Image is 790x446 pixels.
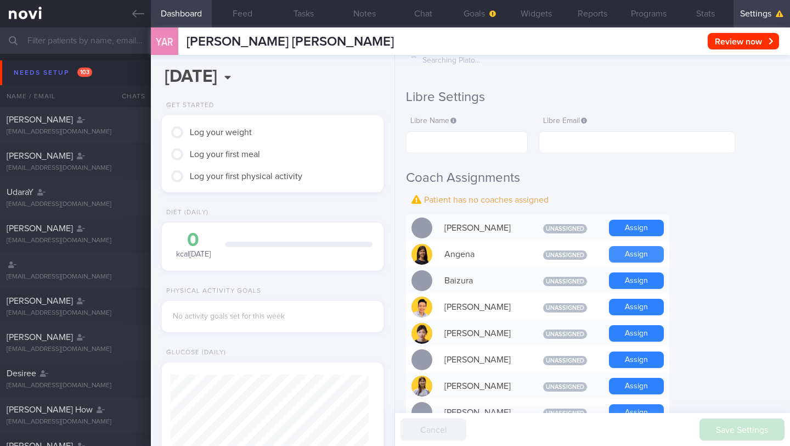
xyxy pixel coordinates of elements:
h2: Coach Assignments [406,170,779,186]
span: Unassigned [543,250,587,260]
button: Assign [609,220,664,236]
div: [EMAIL_ADDRESS][DOMAIN_NAME] [7,345,144,354]
div: [EMAIL_ADDRESS][DOMAIN_NAME] [7,164,144,172]
div: [PERSON_NAME] [439,322,527,344]
div: Get Started [162,102,214,110]
span: [PERSON_NAME] [7,333,73,342]
button: Assign [609,272,664,289]
span: Unassigned [543,409,587,418]
div: [PERSON_NAME] [439,349,527,371]
span: [PERSON_NAME] [7,224,73,233]
div: [EMAIL_ADDRESS][DOMAIN_NAME] [7,382,144,390]
div: Chats [107,85,151,107]
button: Assign [609,352,664,368]
button: Assign [609,404,664,421]
div: Glucose (Daily) [162,349,226,357]
div: No activity goals set for this week [173,312,373,322]
div: [EMAIL_ADDRESS][DOMAIN_NAME] [7,273,144,281]
div: Needs setup [11,65,95,80]
div: [PERSON_NAME] [439,217,527,239]
span: Unassigned [543,303,587,313]
span: [PERSON_NAME] [PERSON_NAME] [187,35,394,48]
span: Libre Email [543,117,587,125]
div: Physical Activity Goals [162,287,261,296]
span: Desiree [7,369,36,378]
div: Diet (Daily) [162,209,208,217]
div: kcal [DATE] [173,231,214,260]
span: Unassigned [543,224,587,233]
span: Unassigned [543,330,587,339]
div: [EMAIL_ADDRESS][DOMAIN_NAME] [7,418,144,426]
button: Assign [609,246,664,263]
span: 103 [77,68,92,77]
h2: Libre Settings [406,89,779,105]
span: Libre Name [410,117,456,125]
span: [PERSON_NAME] [7,115,73,124]
span: Unassigned [543,382,587,392]
div: [EMAIL_ADDRESS][DOMAIN_NAME] [7,309,144,317]
span: UdaraY [7,188,33,197]
div: [EMAIL_ADDRESS][DOMAIN_NAME] [7,237,144,245]
div: YAR [148,21,181,63]
span: Unassigned [543,356,587,365]
div: Searching Plato... [406,49,514,73]
button: Review now [708,33,779,49]
div: [PERSON_NAME] [439,402,527,423]
div: [PERSON_NAME] [439,296,527,318]
button: Assign [609,325,664,342]
div: Baizura [439,270,527,292]
span: [PERSON_NAME] How [7,405,93,414]
div: 0 [173,231,214,250]
button: Assign [609,299,664,315]
span: Unassigned [543,277,587,286]
div: [EMAIL_ADDRESS][DOMAIN_NAME] [7,128,144,136]
div: Patient has no coaches assigned [406,192,779,208]
button: Assign [609,378,664,394]
div: [PERSON_NAME] [439,375,527,397]
div: [EMAIL_ADDRESS][DOMAIN_NAME] [7,200,144,209]
span: [PERSON_NAME] [7,152,73,160]
span: [PERSON_NAME] [7,297,73,305]
div: Angena [439,243,527,265]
